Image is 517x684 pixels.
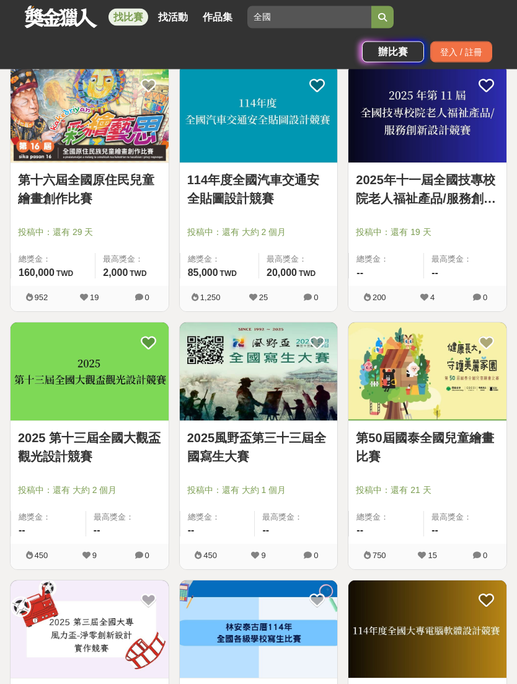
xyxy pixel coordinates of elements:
span: 0 [314,551,318,561]
span: 投稿中：還有 21 天 [356,484,499,497]
a: 找活動 [153,9,193,26]
span: 4 [430,293,435,303]
span: 25 [259,293,268,303]
a: Cover Image [180,323,338,421]
span: 總獎金： [19,254,87,266]
span: -- [19,525,25,536]
a: 第十六屆全國原住民兒童繪畫創作比賽 [18,171,161,208]
span: 160,000 [19,268,55,278]
span: -- [431,268,438,278]
span: 0 [145,551,149,561]
span: 750 [373,551,386,561]
span: 2,000 [103,268,128,278]
span: 450 [203,551,217,561]
a: 114年度全國汽車交通安全貼圖設計競賽 [187,171,330,208]
a: Cover Image [180,66,338,164]
span: 最高獎金： [431,512,499,524]
input: 2025「洗手新日常：全民 ALL IN」洗手歌全台徵選 [247,6,371,29]
span: -- [262,525,269,536]
span: 9 [261,551,265,561]
a: 2025年十一屆全國技專校院老人福祉產品/服務創新設計競賽 [356,171,499,208]
span: 最高獎金： [94,512,161,524]
span: 最高獎金： [103,254,161,266]
span: 總獎金： [356,254,416,266]
img: Cover Image [348,323,506,420]
a: 第50屆國泰全國兒童繪畫比賽 [356,429,499,466]
span: -- [188,525,195,536]
img: Cover Image [11,323,169,420]
span: 9 [92,551,97,561]
img: Cover Image [348,66,506,163]
span: 200 [373,293,386,303]
span: TWD [299,270,316,278]
img: Cover Image [180,323,338,420]
span: TWD [130,270,146,278]
span: 952 [35,293,48,303]
span: 最高獎金： [262,512,330,524]
span: 投稿中：還有 大約 2 個月 [187,226,330,239]
span: 0 [483,293,487,303]
span: 總獎金： [19,512,78,524]
div: 登入 / 註冊 [430,42,492,63]
img: Cover Image [180,581,338,678]
span: 450 [35,551,48,561]
img: Cover Image [348,581,506,678]
span: -- [356,525,363,536]
span: 投稿中：還有 29 天 [18,226,161,239]
a: Cover Image [348,581,506,679]
span: TWD [220,270,237,278]
img: Cover Image [11,66,169,163]
span: 投稿中：還有 19 天 [356,226,499,239]
img: Cover Image [180,66,338,163]
img: Cover Image [11,581,169,678]
span: 投稿中：還有 大約 2 個月 [18,484,161,497]
a: 找比賽 [108,9,148,26]
span: 1,250 [200,293,221,303]
span: 總獎金： [188,512,247,524]
a: Cover Image [348,323,506,421]
span: 0 [483,551,487,561]
a: 2025 第十三屆全國大觀盃觀光設計競賽 [18,429,161,466]
span: 19 [90,293,99,303]
span: TWD [56,270,73,278]
span: -- [431,525,438,536]
a: Cover Image [348,66,506,164]
a: 2025風野盃第三十三屆全國寫生大賽 [187,429,330,466]
span: 0 [145,293,149,303]
span: -- [356,268,363,278]
a: 辦比賽 [362,42,424,63]
span: 最高獎金： [267,254,330,266]
a: Cover Image [11,66,169,164]
span: 15 [428,551,436,561]
a: Cover Image [180,581,338,679]
span: 最高獎金： [431,254,499,266]
span: 0 [314,293,318,303]
span: 20,000 [267,268,297,278]
span: 總獎金： [188,254,251,266]
span: 85,000 [188,268,218,278]
a: 作品集 [198,9,237,26]
span: 投稿中：還有 大約 1 個月 [187,484,330,497]
a: Cover Image [11,323,169,421]
span: -- [94,525,100,536]
span: 總獎金： [356,512,416,524]
a: Cover Image [11,581,169,679]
